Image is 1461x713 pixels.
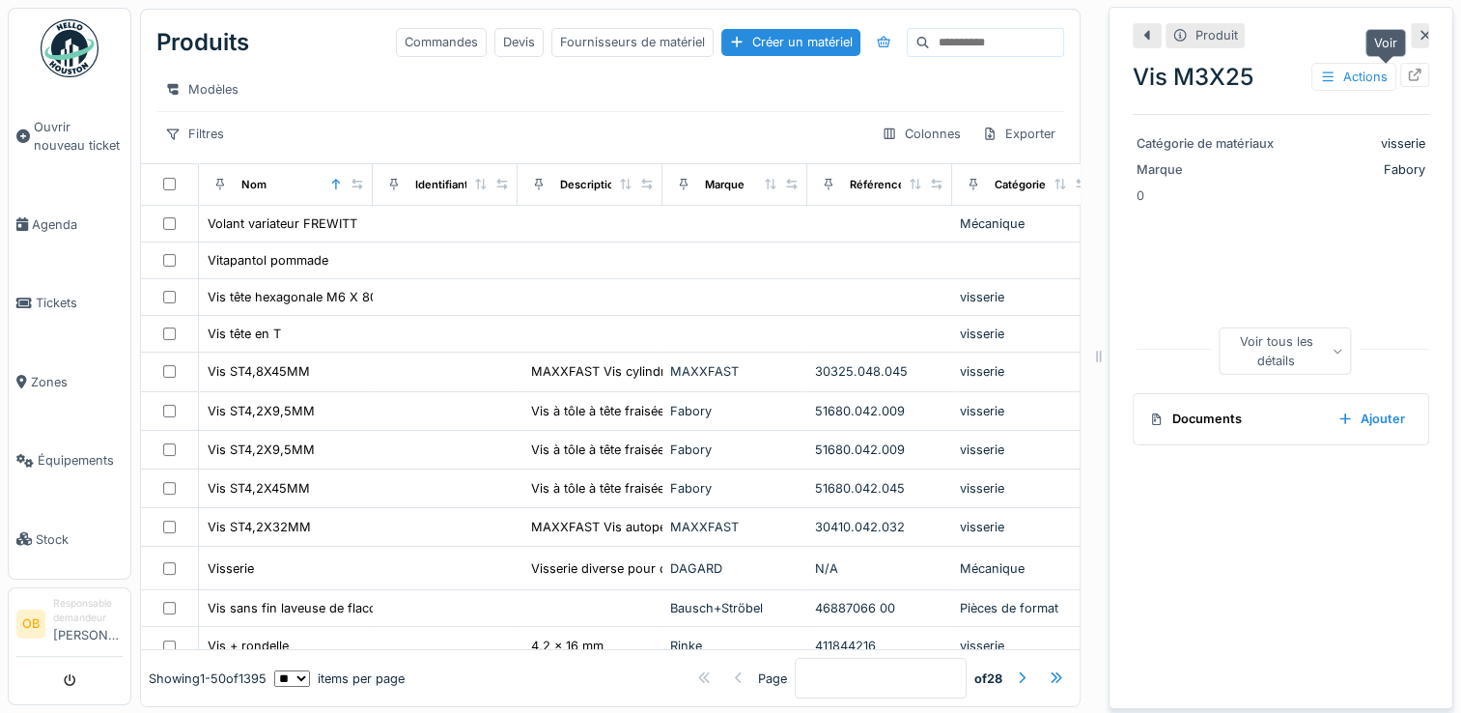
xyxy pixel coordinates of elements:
[36,294,123,312] span: Tickets
[1330,406,1413,432] div: Ajouter
[815,362,944,381] div: 30325.048.045
[995,177,1046,193] div: Catégorie
[1133,115,1429,385] div: 0
[850,177,976,193] div: Référence constructeur
[960,441,1089,459] div: visserie
[531,402,809,420] div: Vis à tôle à tête fraisée à empreinte cruciform...
[551,28,714,56] div: Fournisseurs de matériel
[31,373,123,391] span: Zones
[960,559,1089,578] div: Mécanique
[960,362,1089,381] div: visserie
[208,599,384,617] div: Vis sans fin laveuse de flacon
[973,120,1064,148] div: Exporter
[208,637,289,655] div: Vis + rondelle
[960,637,1089,655] div: visserie
[415,177,509,193] div: Identifiant interne
[670,402,800,420] div: Fabory
[9,264,130,342] a: Tickets
[494,28,544,56] div: Devis
[53,596,123,626] div: Responsable demandeur
[208,402,315,420] div: Vis ST4,2X9,5MM
[208,518,311,536] div: Vis ST4,2X32MM
[1141,402,1420,438] summary: DocumentsAjouter
[531,362,841,381] div: MAXXFAST Vis cylindrique cylindrique autoperceu...
[241,177,267,193] div: Nom
[208,362,310,381] div: Vis ST4,8X45MM
[960,518,1089,536] div: visserie
[873,120,969,148] div: Colonnes
[156,120,233,148] div: Filtres
[670,559,800,578] div: DAGARD
[208,479,310,498] div: Vis ST4,2X45MM
[531,479,809,498] div: Vis à tôle à tête fraisée à empreinte cruciform...
[208,288,378,306] div: Vis tête hexagonale M6 X 80
[960,214,1089,233] div: Mécanique
[274,670,405,688] div: items per page
[815,637,944,655] div: 411844216
[974,670,1002,688] strong: of 28
[531,518,851,536] div: MAXXFAST Vis autoperceuse tête hexagonale DIN ≈...
[9,185,130,264] a: Agenda
[396,28,487,56] div: Commandes
[53,596,123,652] li: [PERSON_NAME]
[34,118,123,155] span: Ouvrir nouveau ticket
[208,441,315,459] div: Vis ST4,2X9,5MM
[531,637,604,655] div: 4,2 x 16 mm
[670,637,800,655] div: Rinke
[815,599,944,617] div: 46887066 00
[670,518,800,536] div: MAXXFAST
[208,251,328,270] div: Vitapantol pommade
[1149,410,1322,428] div: Documents
[1137,134,1281,153] div: Catégorie de matériaux
[1365,29,1406,57] div: Voir
[208,559,254,578] div: Visserie
[41,19,98,77] img: Badge_color-CXgf-gQk.svg
[9,88,130,185] a: Ouvrir nouveau ticket
[960,599,1089,617] div: Pièces de format
[32,215,123,234] span: Agenda
[960,479,1089,498] div: visserie
[1289,134,1425,153] div: visserie
[208,325,281,343] div: Vis tête en T
[9,499,130,578] a: Stock
[1289,160,1425,179] div: Fabory
[815,559,944,578] div: N/A
[1137,160,1281,179] div: Marque
[960,288,1089,306] div: visserie
[156,17,249,68] div: Produits
[960,402,1089,420] div: visserie
[9,421,130,499] a: Équipements
[1219,328,1352,374] div: Voir tous les détails
[208,214,357,233] div: Volant variateur FREWITT
[9,343,130,421] a: Zones
[815,402,944,420] div: 51680.042.009
[670,362,800,381] div: MAXXFAST
[1311,63,1396,91] div: Actions
[560,177,621,193] div: Description
[758,670,787,688] div: Page
[531,441,809,459] div: Vis à tôle à tête fraisée à empreinte cruciform...
[16,610,45,639] li: OB
[1195,26,1238,44] div: Produit
[960,325,1089,343] div: visserie
[705,177,745,193] div: Marque
[721,29,860,55] div: Créer un matériel
[815,441,944,459] div: 51680.042.009
[38,451,123,470] span: Équipements
[815,479,944,498] div: 51680.042.045
[16,596,123,657] a: OB Responsable demandeur[PERSON_NAME]
[149,670,267,688] div: Showing 1 - 50 of 1395
[670,479,800,498] div: Fabory
[531,559,781,578] div: Visserie diverse pour charnières portes FL
[815,518,944,536] div: 30410.042.032
[36,530,123,549] span: Stock
[670,599,800,617] div: Bausch+Ströbel
[1133,60,1429,95] div: Vis M3X25
[156,75,247,103] div: Modèles
[670,441,800,459] div: Fabory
